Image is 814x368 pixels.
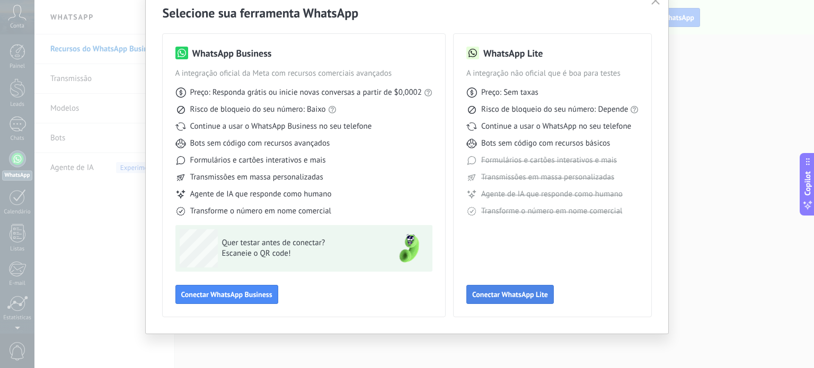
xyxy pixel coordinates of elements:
[483,47,543,60] h3: WhatsApp Lite
[181,291,272,298] span: Conectar WhatsApp Business
[222,248,377,259] span: Escaneie o QR code!
[190,155,326,166] span: Formulários e cartões interativos e mais
[190,172,323,183] span: Transmissões em massa personalizadas
[481,206,622,217] span: Transforme o número em nome comercial
[175,68,432,79] span: A integração oficial da Meta com recursos comerciais avançados
[222,238,377,248] span: Quer testar antes de conectar?
[802,171,813,195] span: Copilot
[481,121,631,132] span: Continue a usar o WhatsApp no seu telefone
[190,206,331,217] span: Transforme o número em nome comercial
[175,285,278,304] button: Conectar WhatsApp Business
[190,138,330,149] span: Bots sem código com recursos avançados
[190,121,372,132] span: Continue a usar o WhatsApp Business no seu telefone
[190,189,332,200] span: Agente de IA que responde como humano
[466,68,639,79] span: A integração não oficial que é boa para testes
[390,229,428,267] img: green-phone.png
[481,104,629,115] span: Risco de bloqueio do seu número: Depende
[190,87,422,98] span: Preço: Responda grátis ou inicie novas conversas a partir de $0,0002
[481,172,614,183] span: Transmissões em massa personalizadas
[481,138,610,149] span: Bots sem código com recursos básicos
[163,5,652,21] h2: Selecione sua ferramenta WhatsApp
[481,189,623,200] span: Agente de IA que responde como humano
[466,285,554,304] button: Conectar WhatsApp Lite
[481,155,617,166] span: Formulários e cartões interativos e mais
[192,47,272,60] h3: WhatsApp Business
[481,87,538,98] span: Preço: Sem taxas
[472,291,548,298] span: Conectar WhatsApp Lite
[190,104,326,115] span: Risco de bloqueio do seu número: Baixo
